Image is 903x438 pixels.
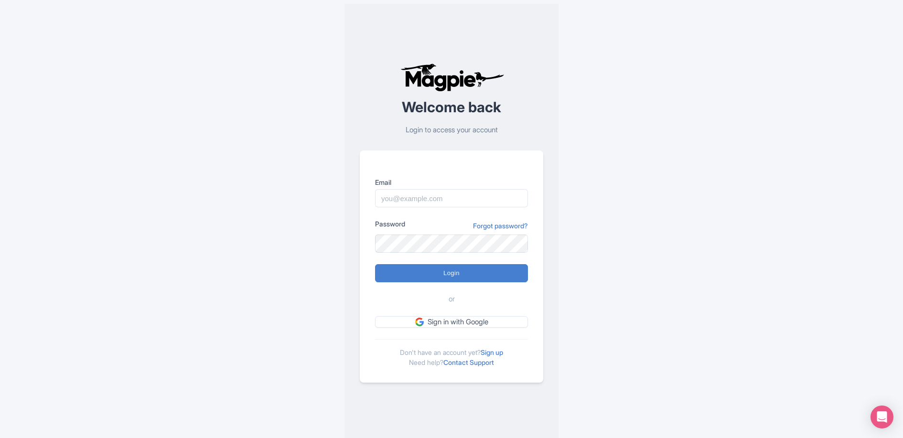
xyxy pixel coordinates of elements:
input: you@example.com [375,189,528,207]
input: Login [375,264,528,282]
h2: Welcome back [360,99,543,115]
a: Sign in with Google [375,316,528,328]
img: logo-ab69f6fb50320c5b225c76a69d11143b.png [398,63,505,92]
a: Forgot password? [473,221,528,231]
img: google.svg [415,318,424,326]
a: Sign up [481,348,503,356]
p: Login to access your account [360,125,543,136]
div: Don't have an account yet? Need help? [375,339,528,367]
a: Contact Support [443,358,494,366]
label: Email [375,177,528,187]
div: Open Intercom Messenger [871,406,893,428]
label: Password [375,219,405,229]
span: or [449,294,455,305]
